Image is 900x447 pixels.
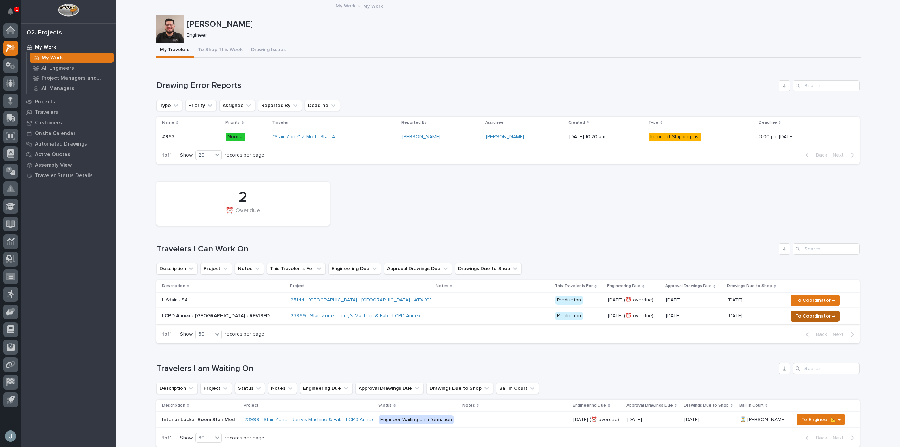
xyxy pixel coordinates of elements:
[436,297,438,303] div: -
[225,152,264,158] p: records per page
[35,162,72,168] p: Assembly View
[727,282,772,290] p: Drawings Due to Shop
[187,19,858,30] p: [PERSON_NAME]
[305,100,340,111] button: Deadline
[200,263,232,274] button: Project
[455,263,522,274] button: Drawings Due to Shop
[244,417,374,423] a: 23999 - Stair Zone - Jerry's Machine & Fab - LCPD Annex
[156,364,776,374] h1: Travelers I am Waiting On
[436,282,448,290] p: Notes
[627,417,679,423] p: [DATE]
[759,119,777,127] p: Deadline
[21,117,116,128] a: Customers
[21,149,116,160] a: Active Quotes
[35,120,62,126] p: Customers
[162,313,285,319] p: LCPD Annex - [GEOGRAPHIC_DATA] - REVISED
[180,435,193,441] p: Show
[793,363,860,374] input: Search
[21,160,116,170] a: Assembly View
[21,170,116,181] a: Traveler Status Details
[35,173,93,179] p: Traveler Status Details
[200,383,232,394] button: Project
[648,119,658,127] p: Type
[267,263,326,274] button: This Traveler is For
[496,383,539,394] button: Ball in Court
[272,119,289,127] p: Traveler
[666,313,722,319] p: [DATE]
[35,109,59,116] p: Travelers
[401,119,427,127] p: Reported By
[156,308,860,324] tr: LCPD Annex - [GEOGRAPHIC_DATA] - REVISED23999 - Stair Zone - Jerry's Machine & Fab - LCPD Annex -...
[608,297,660,303] p: [DATE] (⏰ overdue)
[27,53,116,63] a: My Work
[156,429,177,447] p: 1 of 1
[225,331,264,337] p: records per page
[426,383,493,394] button: Drawings Due to Shop
[196,434,213,442] div: 30
[555,282,593,290] p: This Traveler is For
[832,331,848,338] span: Next
[463,417,464,423] div: -
[162,282,185,290] p: Description
[156,81,776,91] h1: Drawing Error Reports
[290,282,305,290] p: Project
[793,243,860,255] div: Search
[156,412,860,428] tr: Interior Locker Room Stair ModInterior Locker Room Stair Mod 23999 - Stair Zone - Jerry's Machine...
[791,295,840,306] button: To Coordinator →
[402,134,441,140] a: [PERSON_NAME]
[793,80,860,91] input: Search
[156,263,198,274] button: Description
[684,402,729,409] p: Drawings Due to Shop
[830,331,860,338] button: Next
[180,152,193,158] p: Show
[378,402,392,409] p: Status
[235,383,265,394] button: Status
[156,292,860,308] tr: L Stair - S425144 - [GEOGRAPHIC_DATA] - [GEOGRAPHIC_DATA] - ATX [GEOGRAPHIC_DATA] - Production[DA...
[728,296,744,303] p: [DATE]
[35,152,70,158] p: Active Quotes
[739,402,764,409] p: Ball in Court
[300,383,353,394] button: Engineering Due
[247,43,290,58] button: Drawing Issues
[196,331,213,338] div: 30
[41,85,75,92] p: All Managers
[336,1,355,9] a: My Work
[801,415,841,424] span: To Engineer 📐 →
[291,313,420,319] a: 23999 - Stair Zone - Jerry's Machine & Fab - LCPD Annex
[626,402,673,409] p: Approval Drawings Due
[328,263,381,274] button: Engineering Due
[41,55,63,61] p: My Work
[35,99,55,105] p: Projects
[573,402,606,409] p: Engineering Due
[568,119,585,127] p: Created
[196,152,213,159] div: 20
[486,134,524,140] a: [PERSON_NAME]
[156,43,194,58] button: My Travelers
[3,4,18,19] button: Notifications
[728,312,744,319] p: [DATE]
[812,152,827,158] span: Back
[800,152,830,158] button: Back
[162,119,174,127] p: Name
[555,312,583,320] div: Production
[608,313,660,319] p: [DATE] (⏰ overdue)
[800,331,830,338] button: Back
[162,297,285,303] p: L Stair - S4
[830,152,860,158] button: Next
[379,415,454,424] div: Engineer Waiting on Information
[27,83,116,93] a: All Managers
[3,429,18,443] button: users-avatar
[384,263,452,274] button: Approval Drawings Due
[185,100,217,111] button: Priority
[41,65,74,71] p: All Engineers
[797,414,845,425] button: To Engineer 📐 →
[273,134,335,140] a: *Stair Zone* Z-Mod - Stair A
[812,331,827,338] span: Back
[795,312,835,320] span: To Coordinator →
[684,415,701,423] p: [DATE]
[569,134,643,140] p: [DATE] 10:20 am
[436,313,438,319] div: -
[795,296,835,305] span: To Coordinator →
